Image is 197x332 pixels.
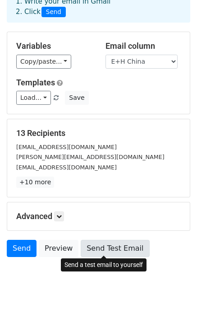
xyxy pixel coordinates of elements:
small: [EMAIL_ADDRESS][DOMAIN_NAME] [16,164,117,171]
span: Send [41,7,66,18]
a: Load... [16,91,51,105]
div: Виджет чата [152,289,197,332]
small: [PERSON_NAME][EMAIL_ADDRESS][DOMAIN_NAME] [16,154,165,160]
a: +10 more [16,177,54,188]
a: Send Test Email [81,240,149,257]
h5: Variables [16,41,92,51]
a: Preview [39,240,78,257]
h5: Advanced [16,211,181,221]
a: Send [7,240,37,257]
button: Save [65,91,88,105]
h5: 13 Recipients [16,128,181,138]
small: [EMAIL_ADDRESS][DOMAIN_NAME] [16,144,117,150]
a: Copy/paste... [16,55,71,69]
div: Send a test email to yourself [61,258,147,271]
iframe: Chat Widget [152,289,197,332]
h5: Email column [105,41,181,51]
a: Templates [16,78,55,87]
